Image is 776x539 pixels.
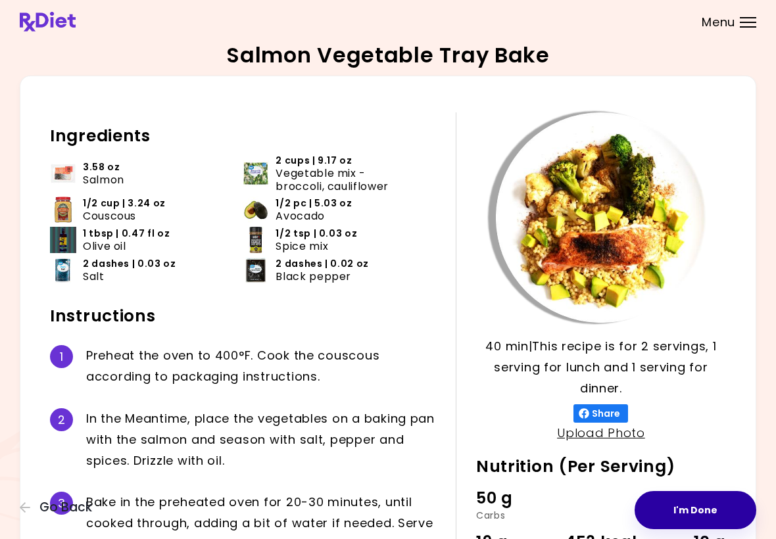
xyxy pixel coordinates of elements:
div: Carbs [476,511,560,520]
span: Couscous [83,210,136,222]
span: Vegetable mix - broccoli, cauliflower [276,167,416,192]
span: 2 cups | 9.17 oz [276,154,352,167]
span: Salmon [83,174,124,186]
span: Spice mix [276,240,328,252]
span: 2 dashes | 0.02 oz [276,258,369,270]
span: Avocado [276,210,324,222]
span: 1 tbsp | 0.47 fl oz [83,227,170,240]
h2: Ingredients [50,126,436,147]
button: I'm Done [635,491,756,529]
a: Upload Photo [557,425,645,441]
span: Menu [702,16,735,28]
div: 19 g [643,486,726,511]
p: 40 min | This recipe is for 2 servings, 1 serving for lunch and 1 serving for dinner. [476,336,726,399]
div: 50 g [476,486,560,511]
h2: Salmon Vegetable Tray Bake [226,45,550,66]
span: 1/2 cup | 3.24 oz [83,197,166,210]
span: 1/2 pc | 5.03 oz [276,197,352,210]
span: 1/2 tsp | 0.03 oz [276,227,357,240]
span: Share [589,408,623,419]
button: Share [573,404,628,423]
div: I n t h e M e a n t i m e , p l a c e t h e v e g e t a b l e s o n a b a k i n g p a n w i t h t... [86,408,436,471]
h2: Nutrition (Per Serving) [476,456,726,477]
button: Go Back [20,500,99,515]
img: RxDiet [20,12,76,32]
span: Go Back [39,500,92,515]
span: 2 dashes | 0.03 oz [83,258,176,270]
div: 2 [50,408,73,431]
span: 3.58 oz [83,161,120,174]
div: 3 [50,492,73,515]
h2: Instructions [50,306,436,327]
span: Salt [83,270,105,283]
span: Black pepper [276,270,351,283]
div: 1 [50,345,73,368]
div: P r e h e a t t h e o v e n t o 4 0 0 ° F . C o o k t h e c o u s c o u s a c c o r d i n g t o p... [86,345,436,387]
span: Olive oil [83,240,126,252]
